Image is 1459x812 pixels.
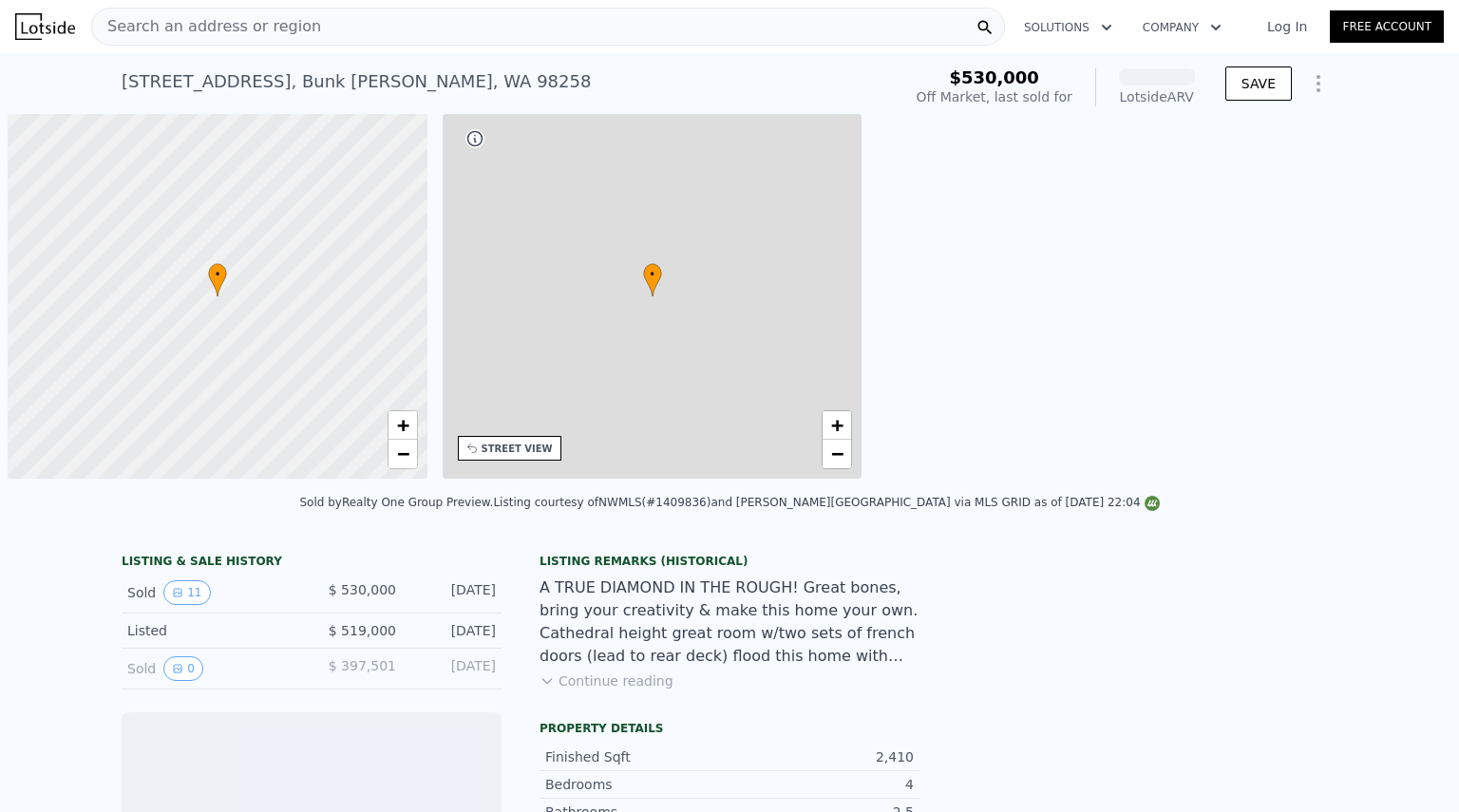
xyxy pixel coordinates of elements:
[1244,17,1330,36] a: Log In
[299,496,493,509] div: Sold by Realty One Group Preview .
[411,656,496,681] div: [DATE]
[92,15,321,38] span: Search an address or region
[127,656,296,681] div: Sold
[388,411,417,440] a: Zoom in
[388,440,417,468] a: Zoom out
[411,621,496,640] div: [DATE]
[329,658,396,673] span: $ 397,501
[831,413,843,437] span: +
[396,413,408,437] span: +
[163,580,210,605] button: View historical data
[493,496,1159,509] div: Listing courtesy of NWMLS (#1409836) and [PERSON_NAME][GEOGRAPHIC_DATA] via MLS GRID as of [DATE]...
[127,580,296,605] div: Sold
[823,440,851,468] a: Zoom out
[15,13,75,40] img: Lotside
[208,263,227,296] div: •
[729,747,914,766] div: 2,410
[329,623,396,638] span: $ 519,000
[122,68,591,95] div: [STREET_ADDRESS] , Bunk [PERSON_NAME] , WA 98258
[1330,10,1444,43] a: Free Account
[482,442,553,456] div: STREET VIEW
[411,580,496,605] div: [DATE]
[1119,87,1195,106] div: Lotside ARV
[163,656,203,681] button: View historical data
[329,582,396,597] span: $ 530,000
[540,671,673,690] button: Continue reading
[396,442,408,465] span: −
[643,266,662,283] span: •
[540,576,919,668] div: A TRUE DIAMOND IN THE ROUGH! Great bones, bring your creativity & make this home your own. Cathed...
[1009,10,1127,45] button: Solutions
[1225,66,1292,101] button: SAVE
[917,87,1072,106] div: Off Market, last sold for
[127,621,296,640] div: Listed
[831,442,843,465] span: −
[540,721,919,736] div: Property details
[545,747,729,766] div: Finished Sqft
[729,775,914,794] div: 4
[1127,10,1237,45] button: Company
[643,263,662,296] div: •
[823,411,851,440] a: Zoom in
[1299,65,1337,103] button: Show Options
[1145,496,1160,511] img: NWMLS Logo
[122,554,502,573] div: LISTING & SALE HISTORY
[545,775,729,794] div: Bedrooms
[949,67,1039,87] span: $530,000
[208,266,227,283] span: •
[540,554,919,569] div: Listing Remarks (Historical)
